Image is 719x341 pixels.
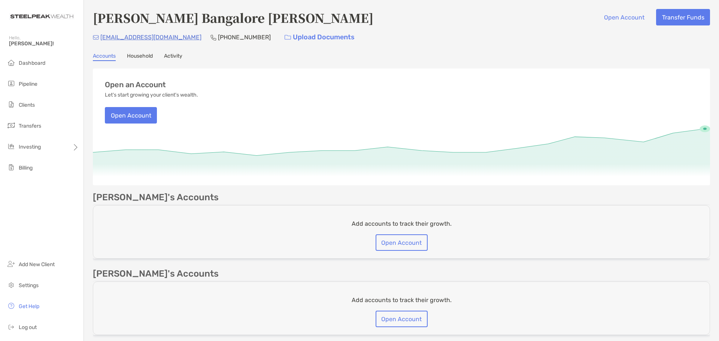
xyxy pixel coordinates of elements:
a: Activity [164,53,182,61]
span: Add New Client [19,261,55,268]
span: Clients [19,102,35,108]
span: Billing [19,165,33,171]
img: billing icon [7,163,16,172]
span: Get Help [19,303,39,310]
button: Transfer Funds [656,9,710,25]
button: Open Account [598,9,650,25]
button: Open Account [376,311,428,327]
img: Email Icon [93,35,99,40]
p: [PHONE_NUMBER] [218,33,271,42]
span: Investing [19,144,41,150]
img: Phone Icon [210,34,216,40]
p: [PERSON_NAME]'s Accounts [93,193,219,202]
a: Household [127,53,153,61]
span: [PERSON_NAME]! [9,40,79,47]
img: button icon [285,35,291,40]
button: Open Account [105,107,157,124]
span: Dashboard [19,60,45,66]
a: Upload Documents [280,29,359,45]
img: investing icon [7,142,16,151]
img: Zoe Logo [9,3,75,30]
p: [PERSON_NAME]'s Accounts [93,269,219,278]
button: Open Account [376,234,428,251]
h4: [PERSON_NAME] Bangalore [PERSON_NAME] [93,9,373,26]
img: clients icon [7,100,16,109]
p: [EMAIL_ADDRESS][DOMAIN_NAME] [100,33,201,42]
p: Let's start growing your client's wealth. [105,92,198,98]
img: logout icon [7,322,16,331]
h3: Open an Account [105,80,166,89]
img: add_new_client icon [7,259,16,268]
img: dashboard icon [7,58,16,67]
span: Settings [19,282,39,289]
span: Log out [19,324,37,331]
span: Pipeline [19,81,37,87]
img: transfers icon [7,121,16,130]
span: Transfers [19,123,41,129]
p: Add accounts to track their growth. [352,219,452,228]
img: settings icon [7,280,16,289]
img: get-help icon [7,301,16,310]
img: pipeline icon [7,79,16,88]
p: Add accounts to track their growth. [352,295,452,305]
a: Accounts [93,53,116,61]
